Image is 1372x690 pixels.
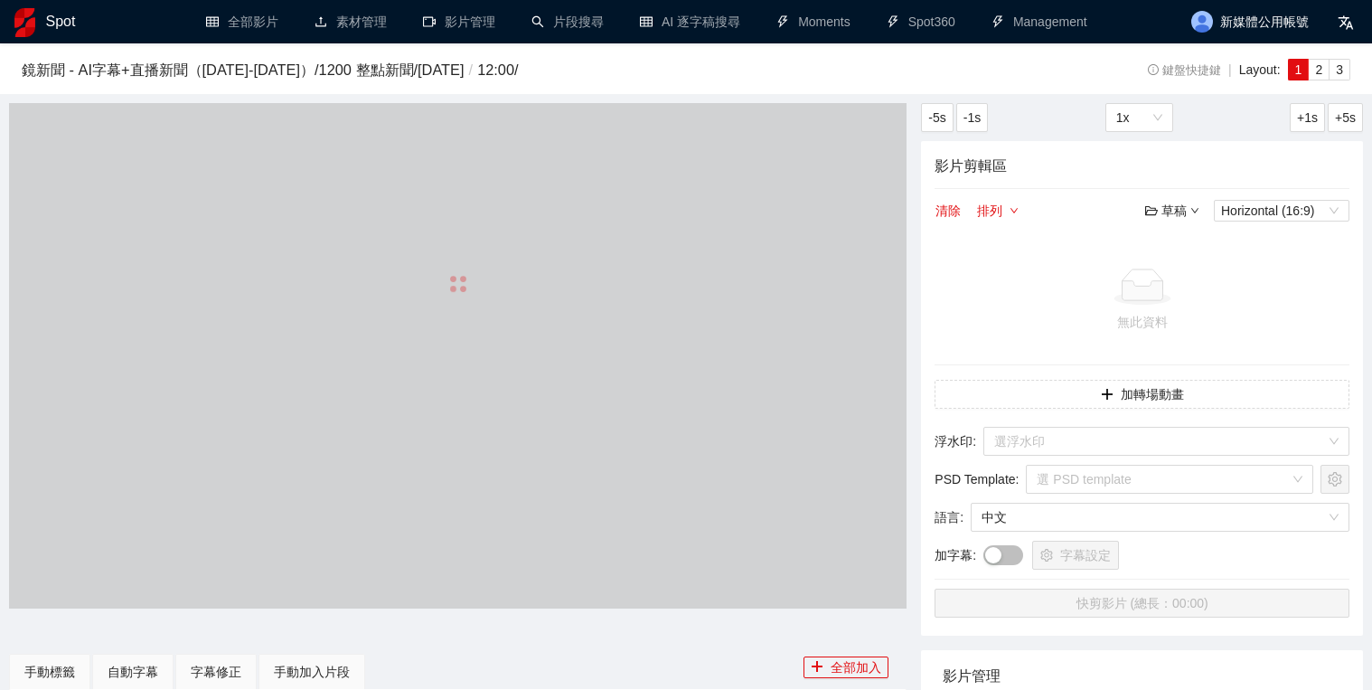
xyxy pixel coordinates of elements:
a: thunderboltMoments [776,14,850,29]
button: 清除 [935,200,962,222]
button: plus加轉場動畫 [935,380,1349,409]
span: 1 [1295,62,1302,77]
button: +5s [1328,103,1363,132]
span: 浮水印 : [935,431,976,451]
span: 鍵盤快捷鍵 [1148,64,1221,77]
a: search片段搜尋 [531,14,604,29]
span: / [465,61,478,78]
span: 中文 [982,504,1339,531]
span: PSD Template : [935,469,1019,489]
span: down [1010,206,1019,217]
span: +1s [1297,108,1318,128]
a: thunderboltManagement [991,14,1087,29]
button: -1s [956,103,988,132]
button: setting字幕設定 [1032,541,1119,570]
span: | [1228,62,1232,77]
span: plus [1101,388,1114,402]
span: Horizontal (16:9) [1221,201,1342,221]
div: 手動加入片段 [274,662,350,682]
div: 自動字幕 [108,662,158,682]
span: folder-open [1145,204,1158,217]
button: setting [1320,465,1349,494]
button: +1s [1290,103,1325,132]
img: avatar [1191,11,1213,33]
span: 3 [1336,62,1343,77]
span: plus [811,660,823,675]
span: info-circle [1148,64,1160,76]
img: logo [14,8,35,37]
span: -1s [963,108,981,128]
span: 1x [1116,104,1162,131]
span: 語言 : [935,507,963,527]
a: video-camera影片管理 [423,14,495,29]
button: 快剪影片 (總長：00:00) [935,589,1349,618]
h4: 影片剪輯區 [935,155,1349,177]
span: -5s [928,108,945,128]
a: upload素材管理 [315,14,387,29]
span: +5s [1335,108,1356,128]
a: table全部影片 [206,14,278,29]
a: thunderboltSpot360 [887,14,955,29]
div: 草稿 [1145,201,1199,221]
a: tableAI 逐字稿搜尋 [640,14,740,29]
span: Layout: [1239,62,1281,77]
button: plus全部加入 [803,657,888,678]
div: 無此資料 [942,312,1342,332]
h3: 鏡新聞 - AI字幕+直播新聞（[DATE]-[DATE]） / 1200 整點新聞 / [DATE] 12:00 / [22,59,1052,82]
span: 加字幕 : [935,545,976,565]
span: down [1190,206,1199,215]
button: 排列down [976,200,1020,222]
div: 字幕修正 [191,662,241,682]
div: 手動標籤 [24,662,75,682]
button: -5s [921,103,953,132]
span: 2 [1315,62,1322,77]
